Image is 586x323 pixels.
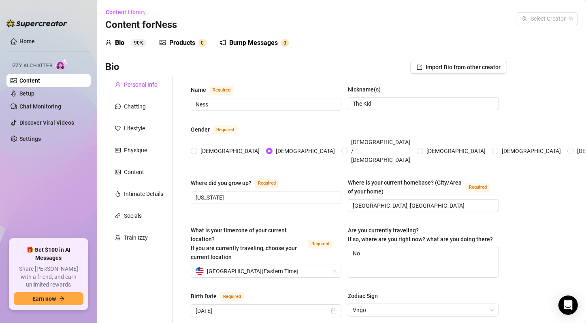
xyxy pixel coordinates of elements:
[19,136,41,142] a: Settings
[6,19,67,28] img: logo-BBDzfeDw.svg
[191,227,297,260] span: What is your timezone of your current location? If you are currently traveling, choose your curre...
[169,38,195,48] div: Products
[124,211,142,220] div: Socials
[124,233,148,242] div: Train Izzy
[105,61,119,74] h3: Bio
[196,306,329,315] input: Birth Date
[255,179,279,188] span: Required
[196,100,335,109] input: Name
[160,39,166,46] span: picture
[348,178,462,196] div: Where is your current homebase? (City/Area of your home)
[105,19,177,32] h3: Content for Ness
[115,125,121,131] span: heart
[348,178,499,196] label: Where is your current homebase? (City/Area of your home)
[19,38,35,45] a: Home
[209,86,234,95] span: Required
[105,39,112,46] span: user
[353,201,492,210] input: Where is your current homebase? (City/Area of your home)
[569,16,573,21] span: team
[196,267,204,275] img: us
[105,6,152,19] button: Content Library
[124,124,145,133] div: Lifestyle
[124,189,163,198] div: Intimate Details
[191,125,210,134] div: Gender
[417,64,422,70] span: import
[106,9,146,15] span: Content Library
[191,125,246,134] label: Gender
[348,247,498,277] textarea: No
[115,104,121,109] span: message
[11,62,52,70] span: Izzy AI Chatter
[115,38,124,48] div: Bio
[499,147,564,155] span: [DEMOGRAPHIC_DATA]
[115,213,121,219] span: link
[308,240,332,249] span: Required
[115,82,121,87] span: user
[273,147,338,155] span: [DEMOGRAPHIC_DATA]
[115,169,121,175] span: picture
[466,183,490,192] span: Required
[19,103,61,110] a: Chat Monitoring
[191,178,251,187] div: Where did you grow up?
[191,291,253,301] label: Birth Date
[348,291,378,300] div: Zodiac Sign
[348,291,384,300] label: Zodiac Sign
[426,64,501,70] span: Import Bio from other creator
[191,85,206,94] div: Name
[353,99,492,108] input: Nickname(s)
[19,77,40,84] a: Content
[220,292,244,301] span: Required
[348,227,493,242] span: Are you currently traveling? If so, where are you right now? what are you doing there?
[115,235,121,240] span: experiment
[131,39,147,47] sup: 90%
[348,138,413,164] span: [DEMOGRAPHIC_DATA] / [DEMOGRAPHIC_DATA]
[124,80,158,89] div: Personal Info
[196,193,335,202] input: Where did you grow up?
[14,246,83,262] span: 🎁 Get $100 in AI Messages
[353,304,494,316] span: Virgo
[410,61,507,74] button: Import Bio from other creator
[191,178,288,188] label: Where did you grow up?
[281,39,289,47] sup: 0
[207,265,298,277] span: [GEOGRAPHIC_DATA] ( Eastern Time )
[124,146,147,155] div: Physique
[55,59,68,70] img: AI Chatter
[198,39,207,47] sup: 0
[191,292,217,301] div: Birth Date
[115,191,121,197] span: fire
[348,85,386,94] label: Nickname(s)
[14,265,83,289] span: Share [PERSON_NAME] with a friend, and earn unlimited rewards
[229,38,278,48] div: Bump Messages
[19,119,74,126] a: Discover Viral Videos
[124,168,144,176] div: Content
[59,296,65,302] span: arrow-right
[124,102,146,111] div: Chatting
[197,147,263,155] span: [DEMOGRAPHIC_DATA]
[19,90,34,97] a: Setup
[115,147,121,153] span: idcard
[213,125,237,134] span: Required
[14,292,83,305] button: Earn nowarrow-right
[558,295,578,315] div: Open Intercom Messenger
[423,147,489,155] span: [DEMOGRAPHIC_DATA]
[348,85,381,94] div: Nickname(s)
[191,85,243,95] label: Name
[219,39,226,46] span: notification
[32,295,56,302] span: Earn now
